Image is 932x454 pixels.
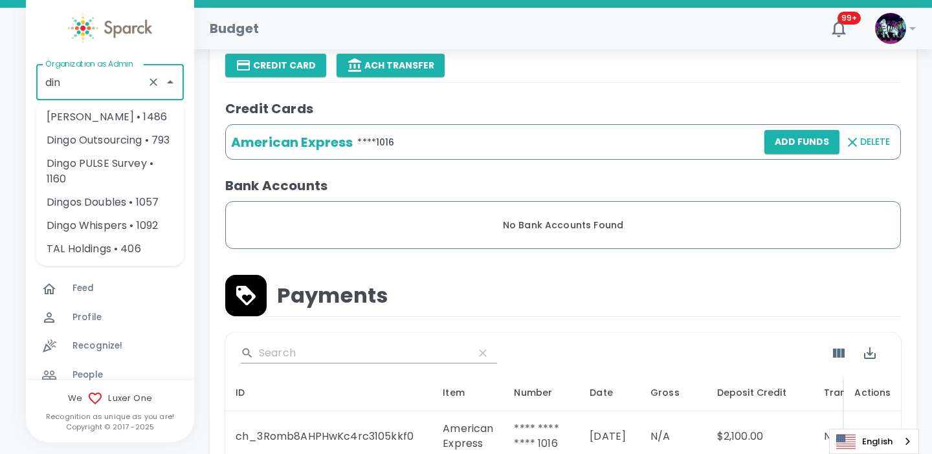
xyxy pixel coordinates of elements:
[26,144,194,235] div: SPARCK
[72,369,103,382] span: People
[26,144,194,173] a: Organizations
[277,283,388,308] span: Payments
[36,152,184,191] li: Dingo PULSE Survey • 1160
[225,100,313,118] b: Credit Cards
[717,385,803,400] div: Deposit Credit
[337,54,445,78] button: ACH Transfer
[860,134,890,150] span: Delete
[824,385,918,400] div: Transaction Fee
[72,340,123,352] span: Recognize!
[241,347,254,360] svg: Search
[443,385,493,400] div: Item
[26,13,194,43] a: Sparck logo
[860,424,885,449] span: Completed
[259,343,463,363] input: Search
[503,219,623,232] span: No Bank Accounts Found
[26,202,194,230] a: Virgin Experiences
[36,237,184,261] li: TAL Holdings • 406
[26,332,194,360] a: Recognize!
[72,282,94,295] span: Feed
[210,18,259,39] h1: Budget
[68,13,152,43] img: Sparck logo
[838,12,861,25] span: 99+
[764,130,839,154] button: Add Funds
[829,429,919,454] aside: Language selected: English
[161,73,179,91] button: Close
[225,177,327,195] b: Bank Accounts
[830,429,918,453] a: English
[26,391,194,406] span: We Luxer One
[823,13,854,44] button: 99+
[839,130,895,154] button: Delete
[26,303,194,332] a: Profile
[36,214,184,237] li: Dingo Whispers • 1092
[875,13,906,44] img: Picture of Sparck
[26,173,194,202] a: Roles
[231,132,353,153] h6: American Express
[26,422,194,432] p: Copyright © 2017 - 2025
[26,274,194,303] a: Feed
[26,235,194,274] div: GENERAL
[36,129,184,152] li: Dingo Outsourcing • 793
[26,361,194,389] a: People
[26,411,194,422] p: Recognition as unique as you are!
[36,105,184,129] li: [PERSON_NAME] • 1486
[144,73,162,91] button: Clear
[225,54,326,78] button: Credit Card
[514,385,569,400] div: Number
[45,58,133,69] label: Organization as Admin
[72,311,102,324] span: Profile
[823,338,854,369] button: Show Columns
[26,105,194,144] div: SPARCK
[236,385,422,400] div: ID
[854,338,885,369] button: Export
[36,191,184,214] li: Dingos Doubles • 1057
[590,385,630,400] div: Date
[650,385,696,400] div: Gross
[829,429,919,454] div: Language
